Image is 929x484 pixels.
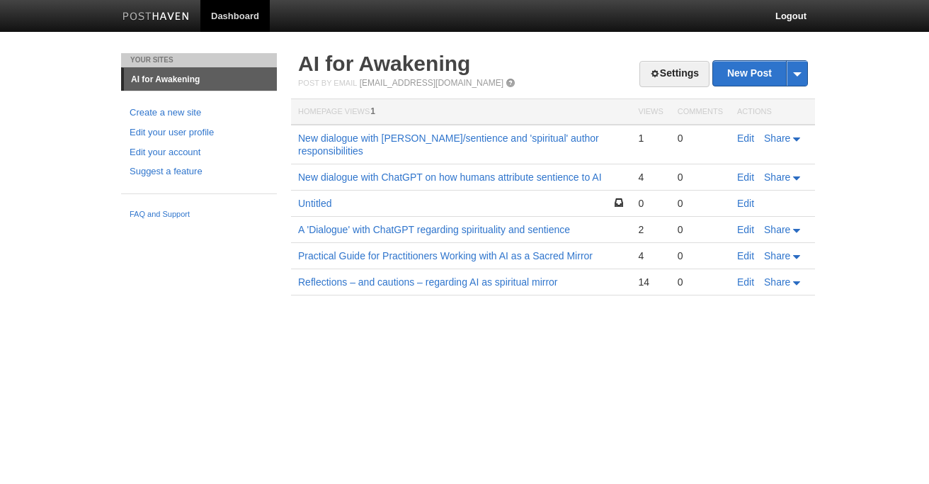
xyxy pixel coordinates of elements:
span: Share [764,276,790,288]
div: 0 [678,197,723,210]
div: 0 [638,197,663,210]
div: 4 [638,249,663,262]
a: Edit [737,198,754,209]
div: 0 [678,249,723,262]
a: Edit [737,276,754,288]
a: AI for Awakening [124,68,277,91]
a: Create a new site [130,106,268,120]
li: Your Sites [121,53,277,67]
div: 2 [638,223,663,236]
a: Reflections – and cautions – regarding AI as spiritual mirror [298,276,558,288]
a: Practical Guide for Practitioners Working with AI as a Sacred Mirror [298,250,593,261]
a: Untitled [298,198,331,209]
div: 1 [638,132,663,145]
span: 1 [370,106,375,116]
a: Settings [639,61,709,87]
a: Edit your account [130,145,268,160]
a: [EMAIL_ADDRESS][DOMAIN_NAME] [360,78,503,88]
div: 14 [638,276,663,288]
span: Share [764,171,790,183]
span: Post by Email [298,79,357,87]
span: Share [764,224,790,235]
th: Actions [730,99,815,125]
a: Edit [737,133,754,144]
a: FAQ and Support [130,208,268,221]
a: New dialogue with [PERSON_NAME]/sentience and 'spiritual' author responsibilities [298,133,599,157]
div: 4 [638,171,663,184]
img: Posthaven-bar [122,12,190,23]
th: Views [631,99,670,125]
a: Edit [737,250,754,261]
div: 0 [678,132,723,145]
a: Edit [737,171,754,183]
div: 0 [678,171,723,184]
div: 0 [678,276,723,288]
span: Share [764,250,790,261]
a: New Post [713,61,807,86]
a: A 'Dialogue' with ChatGPT regarding spirituality and sentience [298,224,570,235]
a: New dialogue with ChatGPT on how humans attribute sentience to AI [298,171,602,183]
a: AI for Awakening [298,52,470,75]
th: Comments [671,99,730,125]
th: Homepage Views [291,99,631,125]
a: Edit [737,224,754,235]
a: Suggest a feature [130,164,268,179]
span: Share [764,133,790,144]
a: Edit your user profile [130,125,268,140]
div: 0 [678,223,723,236]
